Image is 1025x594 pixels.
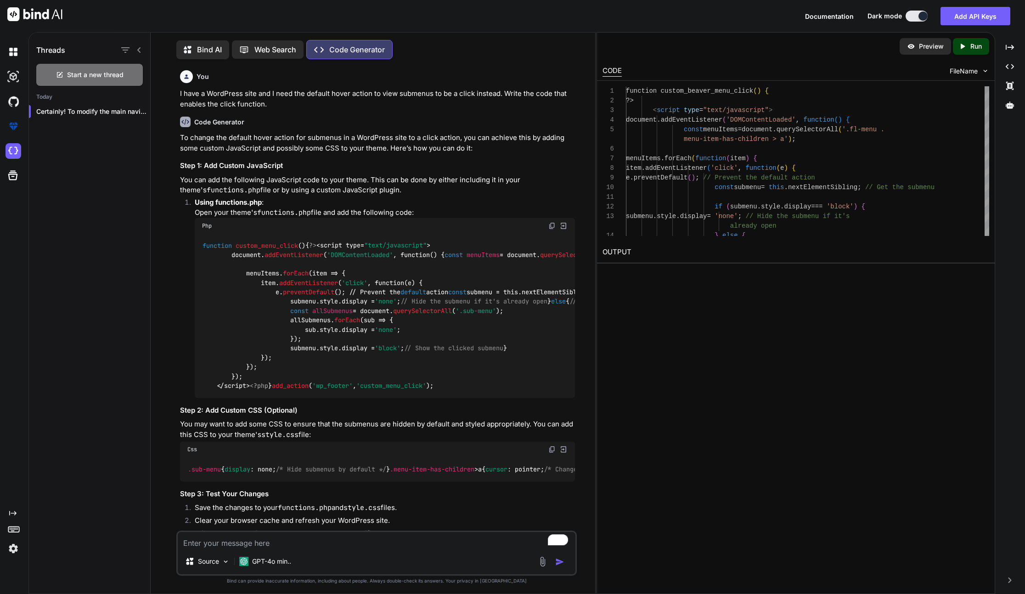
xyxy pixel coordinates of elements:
[187,446,197,453] span: Css
[757,87,760,95] span: )
[738,164,741,172] span: ,
[67,70,124,79] span: Start a new thread
[730,222,776,230] span: already open
[555,557,564,566] img: icon
[857,184,861,191] span: ;
[626,213,653,220] span: submenu
[404,344,503,353] span: // Show the clicked submenu
[569,297,665,306] span: // Hide all other submenus
[738,213,741,220] span: ;
[981,67,989,75] img: chevron down
[180,405,575,416] h3: Step 2: Add Custom CSS (Optional)
[603,154,614,163] div: 7
[745,213,850,220] span: // Hide the submenu if it's
[334,316,360,325] span: forEach
[342,279,367,287] span: 'click'
[272,381,309,390] span: add_action
[6,541,21,556] img: settings
[197,72,209,81] h6: You
[603,115,614,125] div: 4
[715,184,734,191] span: const
[776,126,838,133] span: querySelectorAll
[6,118,21,134] img: premium
[261,430,298,439] code: style.css
[239,557,248,566] img: GPT-4o mini
[730,155,746,162] span: item
[811,203,822,210] span: ===
[695,174,699,181] span: ;
[645,164,707,172] span: addEventListener
[753,155,757,162] span: {
[364,241,427,250] span: "text/javascript"
[757,203,760,210] span: .
[780,164,784,172] span: e
[691,174,695,181] span: )
[792,135,795,143] span: ;
[660,155,664,162] span: .
[867,11,902,21] span: Dark mode
[180,133,575,153] p: To change the default hover action for submenus in a WordPress site to a click action, you can ac...
[6,94,21,109] img: githubDark
[236,241,298,250] span: custom_menu_click
[788,135,792,143] span: )
[699,106,703,114] span: =
[853,203,857,210] span: )
[684,106,699,114] span: type
[687,174,691,181] span: (
[548,222,556,230] img: copy
[327,251,393,259] span: 'DOMContentLoaded'
[180,489,575,499] h3: Step 3: Test Your Changes
[861,203,865,210] span: {
[722,232,738,239] span: else
[559,222,568,230] img: Open in Browser
[283,288,334,296] span: preventDefault
[375,297,397,306] span: 'none'
[603,212,614,221] div: 13
[279,279,338,287] span: addEventListener
[329,44,385,55] p: Code Generator
[188,465,221,473] span: .sub-menu
[805,11,854,21] button: Documentation
[456,307,496,315] span: '.sub-menu'
[250,381,268,390] span: <?php
[626,155,661,162] span: menuItems
[178,532,576,549] textarea: To enrich screen reader interactions, please activate Accessibility in Grammarly extension settings
[703,106,769,114] span: "text/javascript"
[603,125,614,134] div: 5
[36,45,65,56] h1: Threads
[626,174,630,181] span: e
[312,381,353,390] span: 'wp_footer'
[695,155,726,162] span: function
[703,126,738,133] span: menuItems
[707,213,710,220] span: =
[603,106,614,115] div: 3
[203,241,305,250] span: ( )
[603,66,622,77] div: CODE
[176,577,577,584] p: Bind can provide inaccurate information, including about people. Always double-check its answers....
[776,164,780,172] span: (
[707,164,710,172] span: (
[630,174,633,181] span: .
[195,198,262,207] strong: Using functions.php
[907,42,915,50] img: preview
[603,163,614,173] div: 8
[792,164,795,172] span: {
[691,155,695,162] span: (
[203,241,232,250] span: function
[202,241,801,391] code: { <script type= > document. ( , function() { = document. ( ); menuItems. (item => { item. ( , fun...
[653,213,656,220] span: .
[375,325,397,334] span: 'none'
[485,465,507,473] span: cursor
[726,203,730,210] span: (
[633,174,687,181] span: preventDefault
[278,503,332,512] code: functions.php
[846,116,850,123] span: {
[254,44,296,55] p: Web Search
[660,116,722,123] span: addEventListener
[842,126,884,133] span: '.fl-menu .
[665,155,692,162] span: forEach
[312,307,353,315] span: allSubmenus
[765,87,768,95] span: {
[726,116,795,123] span: 'DOMContentLoaded'
[745,164,776,172] span: function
